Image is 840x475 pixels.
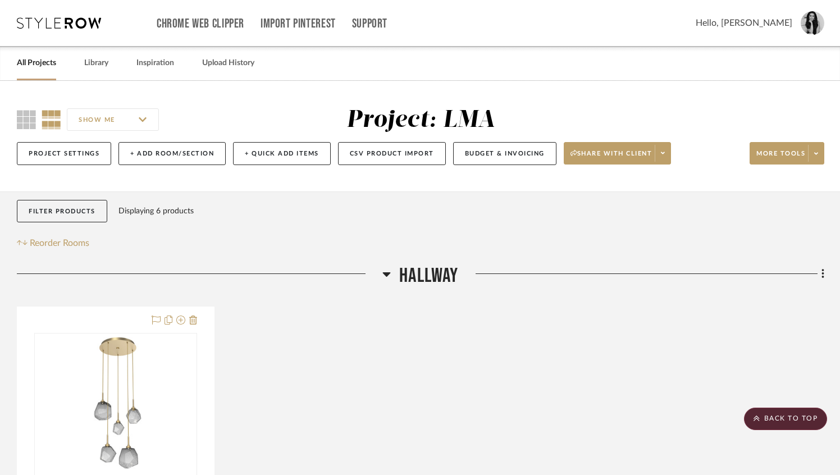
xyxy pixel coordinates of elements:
[453,142,556,165] button: Budget & Invoicing
[136,56,174,71] a: Inspiration
[261,19,336,29] a: Import Pinterest
[17,236,89,250] button: Reorder Rooms
[352,19,387,29] a: Support
[696,16,792,30] span: Hello, [PERSON_NAME]
[17,200,107,223] button: Filter Products
[756,149,805,166] span: More tools
[17,142,111,165] button: Project Settings
[118,142,226,165] button: + Add Room/Section
[118,200,194,222] div: Displaying 6 products
[84,56,108,71] a: Library
[750,142,824,165] button: More tools
[45,334,186,474] img: GEM ROUND PENDANT CHANDELIER – QUICK SHIP
[338,142,446,165] button: CSV Product Import
[346,108,495,132] div: Project: LMA
[801,11,824,35] img: avatar
[233,142,331,165] button: + Quick Add Items
[17,56,56,71] a: All Projects
[30,236,89,250] span: Reorder Rooms
[157,19,244,29] a: Chrome Web Clipper
[399,264,458,288] span: Hallway
[202,56,254,71] a: Upload History
[570,149,652,166] span: Share with client
[564,142,672,165] button: Share with client
[744,408,827,430] scroll-to-top-button: BACK TO TOP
